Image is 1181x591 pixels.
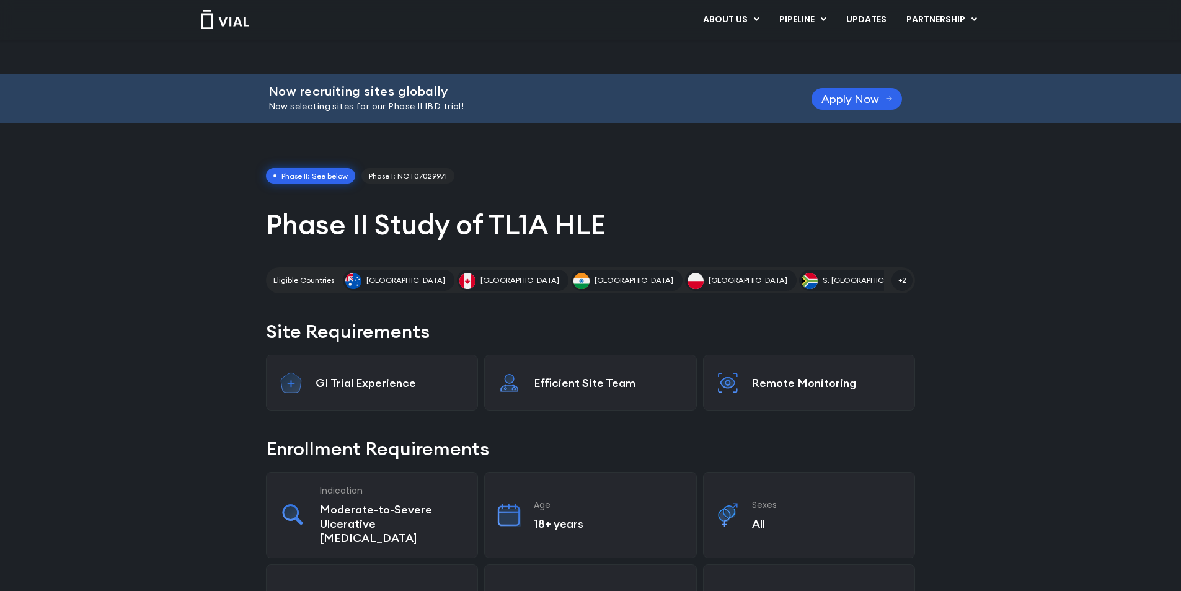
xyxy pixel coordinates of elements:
[802,273,818,289] img: S. Africa
[200,10,250,29] img: Vial Logo
[534,499,684,510] h3: Age
[266,435,915,462] h2: Enrollment Requirements
[480,275,559,286] span: [GEOGRAPHIC_DATA]
[534,517,684,531] p: 18+ years
[693,9,769,30] a: ABOUT USMenu Toggle
[459,273,475,289] img: Canada
[273,275,334,286] h2: Eligible Countries
[891,270,913,291] span: +2
[361,168,454,184] a: Phase I: NCT07029971
[821,94,879,104] span: Apply Now
[320,502,465,545] p: Moderate-to-Severe Ulcerative [MEDICAL_DATA]
[320,485,465,496] h3: Indication
[316,376,466,390] p: GI Trial Experience
[268,100,781,113] p: Now selecting sites for our Phase II IBD trial!
[573,273,590,289] img: India
[823,275,910,286] span: S. [GEOGRAPHIC_DATA]
[266,207,915,242] h1: Phase II Study of TL1A HLE
[896,9,987,30] a: PARTNERSHIPMenu Toggle
[534,376,684,390] p: Efficient Site Team
[345,273,361,289] img: Australia
[769,9,836,30] a: PIPELINEMenu Toggle
[266,168,355,184] span: Phase II: See below
[836,9,896,30] a: UPDATES
[688,273,704,289] img: Poland
[595,275,673,286] span: [GEOGRAPHIC_DATA]
[268,84,781,98] h2: Now recruiting sites globally
[752,376,902,390] p: Remote Monitoring
[752,499,902,510] h3: Sexes
[366,275,445,286] span: [GEOGRAPHIC_DATA]
[752,517,902,531] p: All
[266,318,915,345] h2: Site Requirements
[812,88,903,110] a: Apply Now
[709,275,787,286] span: [GEOGRAPHIC_DATA]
